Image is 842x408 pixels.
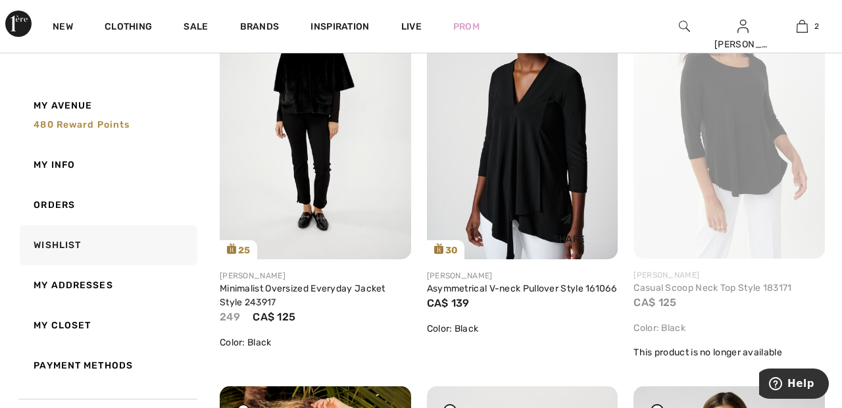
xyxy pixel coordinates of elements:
[427,270,618,282] div: [PERSON_NAME]
[17,265,197,305] a: My Addresses
[679,18,690,34] img: search the website
[253,311,295,323] span: CA$ 125
[633,282,791,293] a: Casual Scoop Neck Top Style 183171
[773,18,831,34] a: 2
[53,21,73,35] a: New
[401,20,422,34] a: Live
[427,322,618,336] div: Color: Black
[797,18,808,34] img: My Bag
[220,283,385,308] a: Minimalist Oversized Everyday Jacket Style 243917
[759,369,829,401] iframe: Opens a widget where you can find more information
[714,38,772,51] div: [PERSON_NAME]
[737,20,749,32] a: Sign In
[310,21,369,35] span: Inspiration
[5,11,32,37] img: 1ère Avenue
[453,20,480,34] a: Prom
[34,99,92,113] span: My Avenue
[633,321,825,335] div: Color: Black
[17,225,197,265] a: Wishlist
[184,21,208,35] a: Sale
[633,345,825,359] p: This product is no longer available
[240,21,280,35] a: Brands
[633,296,676,309] span: CA$ 125
[427,283,616,294] a: Asymmetrical V-neck Pullover Style 161066
[737,18,749,34] img: My Info
[220,336,411,349] div: Color: Black
[814,20,819,32] span: 2
[17,345,197,386] a: Payment Methods
[633,269,825,281] div: [PERSON_NAME]
[105,21,152,35] a: Clothing
[427,297,470,309] span: CA$ 139
[34,119,130,130] span: 480 Reward points
[17,305,197,345] a: My Closet
[17,145,197,185] a: My Info
[220,270,411,282] div: [PERSON_NAME]
[17,185,197,225] a: Orders
[220,311,240,323] span: 249
[530,203,608,249] div: Share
